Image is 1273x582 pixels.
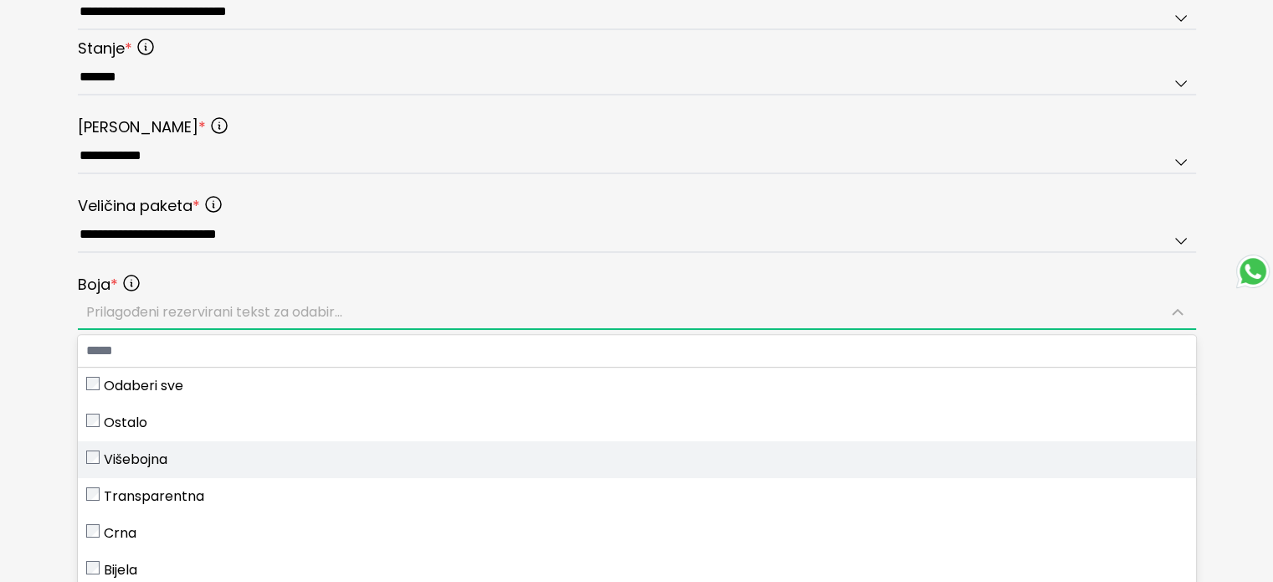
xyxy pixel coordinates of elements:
[104,560,137,580] span: Bijela
[78,194,200,218] span: Veličina paketa
[104,487,204,507] span: Transparentna
[86,377,100,390] input: Odaberi sve
[86,302,342,322] span: Prilagođeni rezervirani tekst za odabir...
[78,37,132,60] span: Stanje
[104,450,167,470] span: Višebojna
[104,413,147,433] span: Ostalo
[78,273,118,296] span: Boja
[104,523,136,543] span: Crna
[104,376,183,396] span: Odaberi sve
[86,561,100,574] input: Bijela
[86,524,100,538] input: Crna
[86,414,100,427] input: Ostalo
[78,116,206,139] span: [PERSON_NAME]
[86,487,100,501] input: Transparentna
[86,451,100,464] input: Višebojna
